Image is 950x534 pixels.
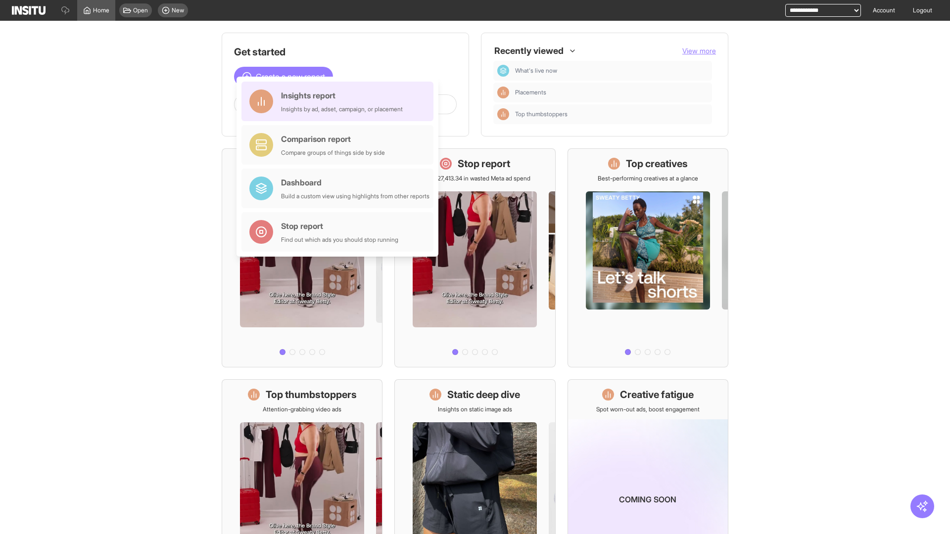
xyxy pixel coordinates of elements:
[515,67,708,75] span: What's live now
[682,46,716,55] span: View more
[515,110,568,118] span: Top thumbstoppers
[682,46,716,56] button: View more
[234,67,333,87] button: Create a new report
[263,405,341,413] p: Attention-grabbing video ads
[281,105,403,113] div: Insights by ad, adset, campaign, or placement
[12,6,46,15] img: Logo
[281,236,398,244] div: Find out which ads you should stop running
[281,149,385,157] div: Compare groups of things side by side
[222,148,382,367] a: What's live nowSee all active ads instantly
[133,6,148,14] span: Open
[172,6,184,14] span: New
[497,87,509,98] div: Insights
[598,175,698,182] p: Best-performing creatives at a glance
[447,388,520,401] h1: Static deep dive
[458,157,510,171] h1: Stop report
[568,148,728,367] a: Top creativesBest-performing creatives at a glance
[394,148,555,367] a: Stop reportSave £27,413.34 in wasted Meta ad spend
[281,89,403,101] div: Insights report
[281,220,398,232] div: Stop report
[256,71,325,83] span: Create a new report
[515,67,557,75] span: What's live now
[497,65,509,77] div: Dashboard
[497,108,509,120] div: Insights
[281,192,429,200] div: Build a custom view using highlights from other reports
[626,157,688,171] h1: Top creatives
[281,133,385,145] div: Comparison report
[515,89,708,96] span: Placements
[281,177,429,188] div: Dashboard
[93,6,109,14] span: Home
[515,110,708,118] span: Top thumbstoppers
[515,89,546,96] span: Placements
[438,405,512,413] p: Insights on static image ads
[234,45,457,59] h1: Get started
[420,175,530,182] p: Save £27,413.34 in wasted Meta ad spend
[266,388,357,401] h1: Top thumbstoppers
